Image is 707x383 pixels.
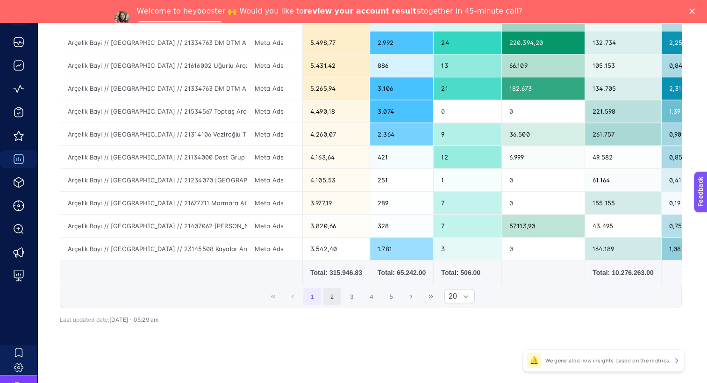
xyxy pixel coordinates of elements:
div: 2,31 [662,77,704,100]
div: 1,08 [662,238,704,260]
div: Arçelik Bayi // [GEOGRAPHIC_DATA] // 21334763 DM DTM Arçelik - [GEOGRAPHIC_DATA] - ID // [GEOGRAP... [60,31,247,54]
div: Close [689,8,699,14]
div: 0 [502,192,585,214]
div: 289 [370,192,433,214]
p: We generated new insights based on the metrics [545,357,669,364]
b: results [392,7,421,15]
div: Meta Ads [247,31,302,54]
div: 24 [434,31,501,54]
div: 155.155 [585,192,661,214]
div: Meta Ads [247,123,302,145]
div: Total: 315.946.83 [310,268,362,277]
div: 49.582 [585,146,661,168]
img: Profile image for Neslihan [114,11,129,26]
div: 105.153 [585,54,661,77]
div: Arçelik Bayi // [GEOGRAPHIC_DATA] // 21407062 [PERSON_NAME][GEOGRAPHIC_DATA] - [GEOGRAPHIC_DATA] ... [60,215,247,237]
div: 61.164 [585,169,661,191]
div: 36.500 [502,123,585,145]
span: Rows per page [445,289,457,304]
div: 4.105,53 [303,169,370,191]
div: 0 [502,238,585,260]
div: 5.265,94 [303,77,370,100]
div: 3.542,40 [303,238,370,260]
div: 6.999 [502,146,585,168]
div: Arçelik Bayi // [GEOGRAPHIC_DATA] // 21234070 [GEOGRAPHIC_DATA] Arçelik - ID // [GEOGRAPHIC_DATA]... [60,169,247,191]
div: 7 [434,215,501,237]
div: Meta Ads [247,146,302,168]
div: 5.431,42 [303,54,370,77]
div: 2.364 [370,123,433,145]
div: 0,84 [662,54,704,77]
span: Feedback [6,3,36,10]
div: 251 [370,169,433,191]
div: Arçelik Bayi // [GEOGRAPHIC_DATA] // 21134000 Dost Grup - Artı Ticaret Arçelik - ID // [GEOGRAPHI... [60,146,247,168]
span: Last updated date: [60,316,109,323]
div: 5.498,77 [303,31,370,54]
div: 221.598 [585,100,661,123]
div: 2.992 [370,31,433,54]
div: 66.109 [502,54,585,77]
button: 1 [303,288,321,305]
div: 134.705 [585,77,661,100]
div: 4.163,64 [303,146,370,168]
div: Arçelik Bayi // [GEOGRAPHIC_DATA] // 21314106 Veziroğlu Ticaret - ÇYK // [GEOGRAPHIC_DATA] - Düzc... [60,123,247,145]
div: 7 [434,192,501,214]
div: 220.394,20 [502,31,585,54]
button: 2 [323,288,341,305]
div: 164.189 [585,238,661,260]
div: 57.113,90 [502,215,585,237]
div: Arçelik Bayi // [GEOGRAPHIC_DATA] // 21534567 Toptaş Arçelik - [GEOGRAPHIC_DATA] - ID - // [GEOGR... [60,100,247,123]
div: 0,19 [662,192,704,214]
div: Arçelik Bayi // [GEOGRAPHIC_DATA] // 23145508 Kayalar Arçelik - CB // [GEOGRAPHIC_DATA] Bölgesi -... [60,238,247,260]
div: 182.673 [502,77,585,100]
div: Meta Ads [247,77,302,100]
div: Meta Ads [247,192,302,214]
div: 1 [434,169,501,191]
div: 0,75 [662,215,704,237]
div: Welcome to heybooster 🙌 Would you like to together in 45-minute call? [137,7,522,16]
div: 13 [434,54,501,77]
div: Meta Ads [247,100,302,123]
button: 4 [363,288,380,305]
div: Arçelik Bayi // [GEOGRAPHIC_DATA] // 21677711 Marmara Atılım Arçelik - [GEOGRAPHIC_DATA] - ÇYK- /... [60,192,247,214]
div: 3.820,66 [303,215,370,237]
div: 3.074 [370,100,433,123]
div: 3.106 [370,77,433,100]
div: 328 [370,215,433,237]
div: Arçelik Bayi // [GEOGRAPHIC_DATA] // 21616002 Uğurlu Arçelik - ÇYK // [GEOGRAPHIC_DATA] - [GEOGRA... [60,54,247,77]
div: 132.734 [585,31,661,54]
button: Last Page [422,288,440,305]
div: 261.757 [585,123,661,145]
div: 1.781 [370,238,433,260]
div: Total: 10.276.263.00 [593,268,653,277]
div: 43.495 [585,215,661,237]
button: 3 [343,288,361,305]
div: Total: 65.242.00 [378,268,426,277]
div: 21 [434,77,501,100]
div: 1,39 [662,100,704,123]
div: 0 [502,100,585,123]
div: Meta Ads [247,54,302,77]
div: Meta Ads [247,169,302,191]
div: 🔔 [527,353,542,368]
div: 9 [434,123,501,145]
div: 0,90 [662,123,704,145]
div: 3 [434,238,501,260]
div: Arçelik Bayi // [GEOGRAPHIC_DATA] // 21334763 DM DTM Arçelik - [GEOGRAPHIC_DATA] - ID // [GEOGRAP... [60,77,247,100]
div: 0 [502,169,585,191]
div: 0,41 [662,169,704,191]
div: 4.260,07 [303,123,370,145]
div: 3.977,19 [303,192,370,214]
b: review your account [304,7,389,15]
button: 5 [382,288,400,305]
div: Meta Ads [247,238,302,260]
div: 2,25 [662,31,704,54]
div: Total: 506.00 [441,268,494,277]
a: Speak with an Expert [137,21,223,32]
button: Next Page [402,288,420,305]
div: 0,85 [662,146,704,168]
div: 421 [370,146,433,168]
div: 0 [434,100,501,123]
div: 12 [434,146,501,168]
div: 4.490,18 [303,100,370,123]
